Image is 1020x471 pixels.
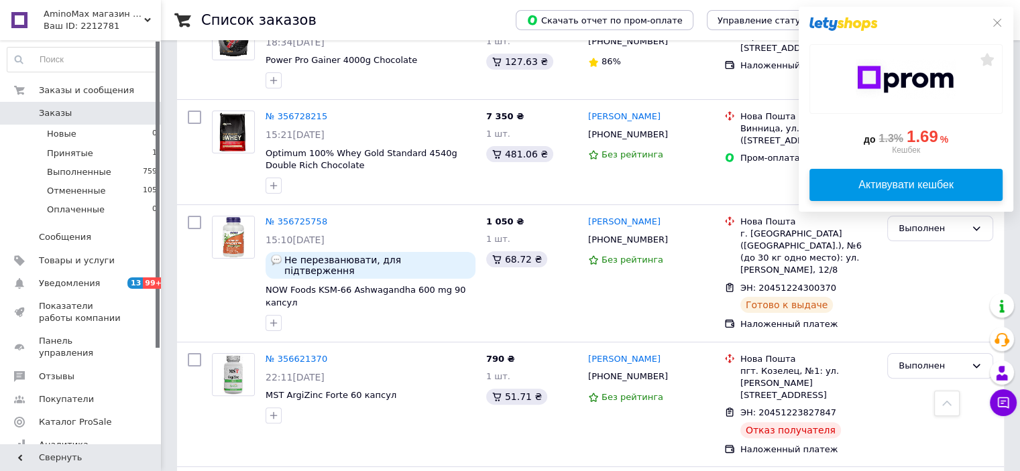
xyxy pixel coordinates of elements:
[585,33,671,50] div: [PHONE_NUMBER]
[602,392,663,402] span: Без рейтинга
[266,372,325,383] span: 22:11[DATE]
[266,111,327,121] a: № 356728215
[740,30,876,54] div: Бершадь, №2 (до 10 кг): вул. [STREET_ADDRESS]
[266,55,417,65] a: Power Pro Gainer 4000g Chocolate
[266,390,396,400] a: MST ArgiZinc Forte 60 капсул
[39,371,74,383] span: Отзывы
[284,255,470,276] span: Не перезванювати, для підтверження
[39,300,124,324] span: Показатели работы компании
[486,354,515,364] span: 790 ₴
[486,234,510,244] span: 1 шт.
[152,204,157,216] span: 0
[47,166,111,178] span: Выполненные
[266,129,325,140] span: 15:21[DATE]
[215,111,253,153] img: Фото товару
[585,368,671,385] div: [PHONE_NUMBER]
[7,48,158,72] input: Поиск
[740,353,876,365] div: Нова Пошта
[143,185,157,197] span: 105
[707,10,834,30] button: Управление статусами
[213,216,254,258] img: Фото товару
[588,216,661,228] a: [PERSON_NAME]
[740,283,836,293] span: ЭН: 20451224300370
[212,111,255,153] a: Фото товару
[718,15,823,25] span: Управление статусами
[588,111,661,123] a: [PERSON_NAME]
[740,60,876,72] div: Наложенный платеж
[266,285,465,308] a: NOW Foods KSM-66 Ashwagandha 600 mg 90 капсул
[47,185,105,197] span: Отмененные
[899,359,966,373] div: Выполнен
[39,393,94,405] span: Покупатели
[486,251,547,267] div: 68.72 ₴
[602,56,621,66] span: 86%
[486,54,553,70] div: 127.63 ₴
[740,444,876,456] div: Наложенный платеж
[39,335,124,359] span: Панель управления
[44,20,161,32] div: Ваш ID: 2212781
[740,111,876,123] div: Нова Пошта
[271,255,282,265] img: :speech_balloon:
[152,128,157,140] span: 0
[152,147,157,159] span: 1
[990,389,1017,416] button: Чат с покупателем
[201,12,317,28] h1: Список заказов
[213,354,253,395] img: Фото товару
[39,416,111,428] span: Каталог ProSale
[740,407,836,417] span: ЭН: 20451223827847
[212,216,255,259] a: Фото товару
[486,216,524,226] span: 1 050 ₴
[740,297,833,313] div: Готово к выдаче
[212,353,255,396] a: Фото товару
[740,228,876,277] div: г. [GEOGRAPHIC_DATA] ([GEOGRAPHIC_DATA].), №6 (до 30 кг одно место): ул. [PERSON_NAME], 12/8
[486,389,547,405] div: 51.71 ₴
[740,318,876,330] div: Наложенный платеж
[44,8,144,20] span: AminoMax магазин спортивного харчування
[516,10,693,30] button: Скачать отчет по пром-оплате
[740,365,876,402] div: пгт. Козелец, №1: ул. [PERSON_NAME][STREET_ADDRESS]
[266,354,327,364] a: № 356621370
[740,422,841,438] div: Отказ получателя
[39,107,72,119] span: Заказы
[486,36,510,46] span: 1 шт.
[39,439,89,451] span: Аналитика
[39,255,115,267] span: Товары и услуги
[143,166,157,178] span: 759
[740,123,876,147] div: Винница, ул. [PERSON_NAME] ([STREET_ADDRESS] 1
[486,146,553,162] div: 481.06 ₴
[266,37,325,48] span: 18:34[DATE]
[39,277,100,289] span: Уведомления
[39,84,134,96] span: Заказы и сообщения
[585,126,671,143] div: [PHONE_NUMBER]
[266,234,325,245] span: 15:10[DATE]
[266,216,327,226] a: № 356725758
[602,255,663,265] span: Без рейтинга
[486,129,510,139] span: 1 шт.
[740,216,876,228] div: Нова Пошта
[39,231,91,243] span: Сообщения
[585,231,671,249] div: [PHONE_NUMBER]
[47,147,93,159] span: Принятые
[486,111,524,121] span: 7 350 ₴
[602,149,663,159] span: Без рейтинга
[143,277,165,289] span: 99+
[266,148,457,171] a: Optimum 100% Whey Gold Standard 4540g Double Rich Chocolate
[47,204,105,216] span: Оплаченные
[47,128,76,140] span: Новые
[486,371,510,381] span: 1 шт.
[740,152,876,164] div: Пром-оплата
[588,353,661,366] a: [PERSON_NAME]
[899,222,966,236] div: Выполнен
[127,277,143,289] span: 13
[526,14,683,26] span: Скачать отчет по пром-оплате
